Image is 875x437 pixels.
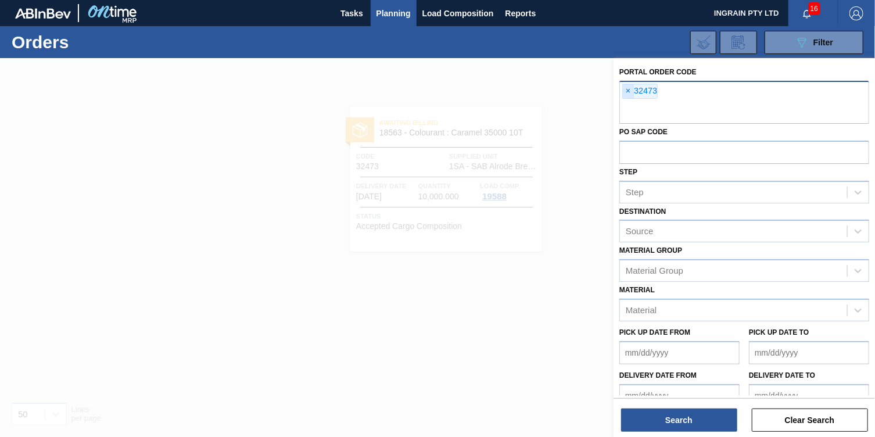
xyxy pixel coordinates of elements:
[619,207,666,216] label: Destination
[622,84,658,99] div: 32473
[12,35,178,49] h1: Orders
[788,5,826,22] button: Notifications
[626,187,644,197] div: Step
[626,266,683,276] div: Material Group
[749,328,809,336] label: Pick up Date to
[619,246,682,255] label: Material Group
[619,168,637,176] label: Step
[765,31,863,54] button: Filter
[813,38,833,47] span: Filter
[623,84,634,98] span: ×
[626,305,657,315] div: Material
[626,227,654,237] div: Source
[849,6,863,20] img: Logout
[619,328,690,336] label: Pick up Date from
[749,371,815,379] label: Delivery Date to
[749,384,869,407] input: mm/dd/yyyy
[376,6,411,20] span: Planning
[505,6,536,20] span: Reports
[619,341,740,364] input: mm/dd/yyyy
[619,371,697,379] label: Delivery Date from
[720,31,757,54] div: Order Review Request
[339,6,365,20] span: Tasks
[422,6,494,20] span: Load Composition
[619,286,655,294] label: Material
[808,2,820,15] span: 16
[619,384,740,407] input: mm/dd/yyyy
[619,128,668,136] label: PO SAP Code
[15,8,71,19] img: TNhmsLtSVTkK8tSr43FrP2fwEKptu5GPRR3wAAAABJRU5ErkJggg==
[690,31,716,54] div: Import Order Negotiation
[749,341,869,364] input: mm/dd/yyyy
[619,68,697,76] label: Portal Order Code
